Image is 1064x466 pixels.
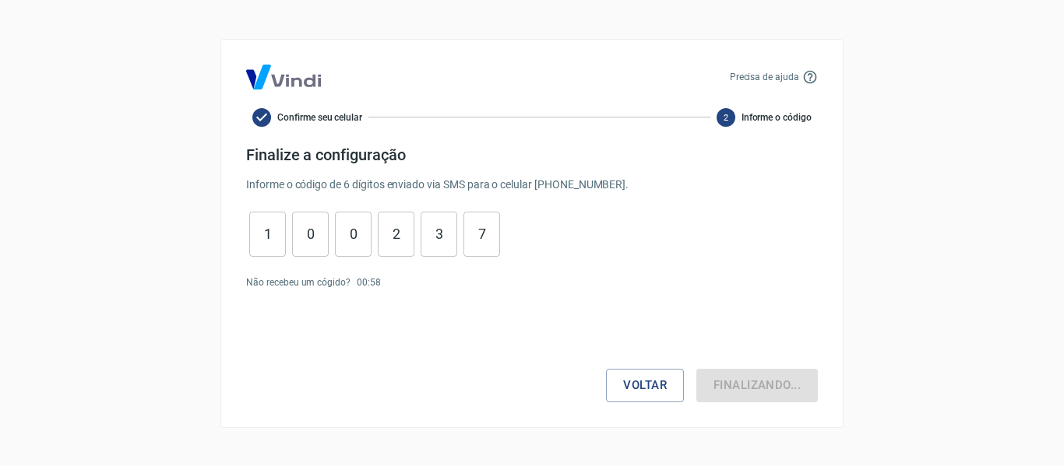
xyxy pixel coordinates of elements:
[246,145,818,164] h4: Finalize a configuração
[246,65,321,89] img: Logo Vind
[730,70,799,84] p: Precisa de ajuda
[357,275,381,289] p: 00 : 58
[246,275,351,289] p: Não recebeu um cógido?
[606,369,684,401] button: Voltar
[277,110,362,124] span: Confirme seu celular
[724,112,728,122] text: 2
[246,177,818,193] p: Informe o código de 6 dígitos enviado via SMS para o celular [PHONE_NUMBER] .
[742,110,812,124] span: Informe o código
